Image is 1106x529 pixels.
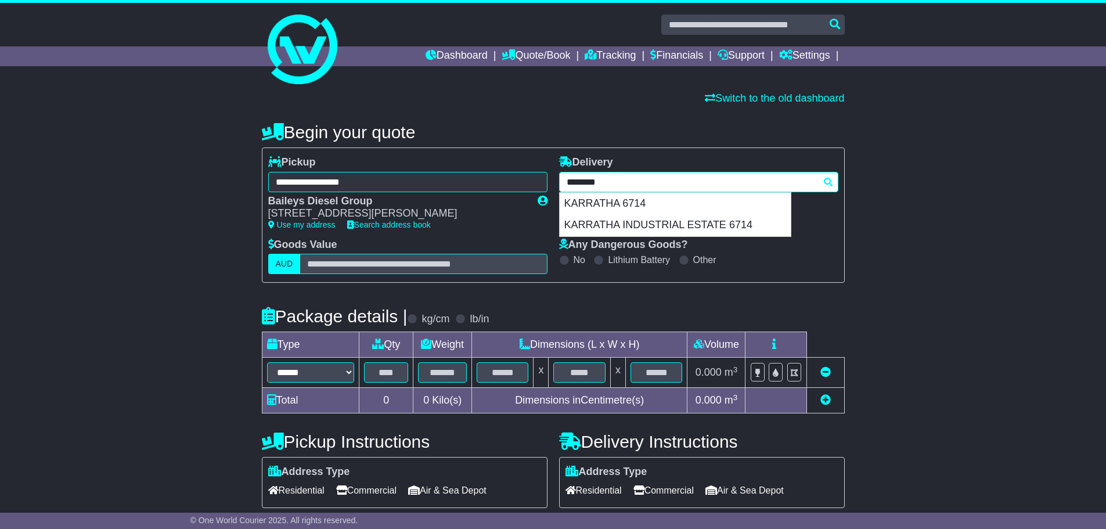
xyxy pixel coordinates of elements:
[359,332,413,358] td: Qty
[359,388,413,413] td: 0
[574,254,585,265] label: No
[779,46,830,66] a: Settings
[347,220,431,229] a: Search address book
[472,332,687,358] td: Dimensions (L x W x H)
[470,313,489,326] label: lb/in
[696,366,722,378] span: 0.000
[268,207,526,220] div: [STREET_ADDRESS][PERSON_NAME]
[733,393,738,402] sup: 3
[413,388,472,413] td: Kilo(s)
[413,332,472,358] td: Weight
[268,254,301,274] label: AUD
[820,394,831,406] a: Add new item
[705,481,784,499] span: Air & Sea Depot
[608,254,670,265] label: Lithium Battery
[559,156,613,169] label: Delivery
[693,254,716,265] label: Other
[534,358,549,388] td: x
[268,156,316,169] label: Pickup
[565,481,622,499] span: Residential
[820,366,831,378] a: Remove this item
[268,481,325,499] span: Residential
[426,46,488,66] a: Dashboard
[262,432,547,451] h4: Pickup Instructions
[421,313,449,326] label: kg/cm
[336,481,397,499] span: Commercial
[423,394,429,406] span: 0
[633,481,694,499] span: Commercial
[733,365,738,374] sup: 3
[559,239,688,251] label: Any Dangerous Goods?
[718,46,765,66] a: Support
[268,195,526,208] div: Baileys Diesel Group
[262,388,359,413] td: Total
[560,214,791,236] div: KARRATHA INDUSTRIAL ESTATE 6714
[502,46,570,66] a: Quote/Book
[262,332,359,358] td: Type
[559,432,845,451] h4: Delivery Instructions
[559,172,838,192] typeahead: Please provide city
[262,123,845,142] h4: Begin your quote
[190,516,358,525] span: © One World Courier 2025. All rights reserved.
[560,193,791,215] div: KARRATHA 6714
[687,332,745,358] td: Volume
[408,481,487,499] span: Air & Sea Depot
[565,466,647,478] label: Address Type
[610,358,625,388] td: x
[585,46,636,66] a: Tracking
[268,466,350,478] label: Address Type
[268,220,336,229] a: Use my address
[472,388,687,413] td: Dimensions in Centimetre(s)
[650,46,703,66] a: Financials
[725,394,738,406] span: m
[725,366,738,378] span: m
[705,92,844,104] a: Switch to the old dashboard
[262,307,408,326] h4: Package details |
[268,239,337,251] label: Goods Value
[696,394,722,406] span: 0.000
